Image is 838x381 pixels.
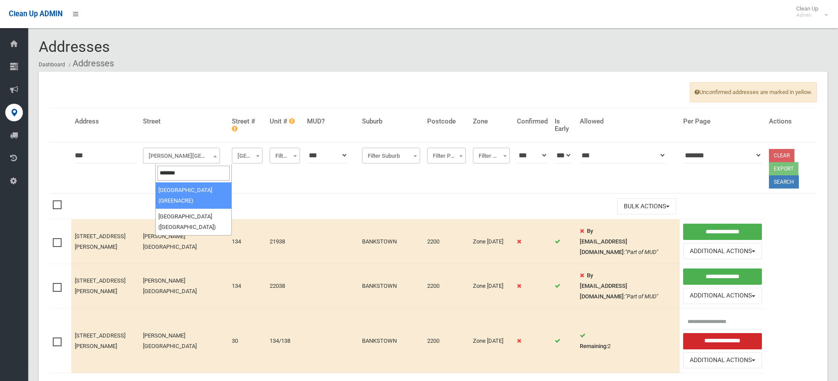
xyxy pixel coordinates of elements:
[145,150,217,162] span: Meredith Street (BANKSTOWN)
[359,264,424,309] td: BANKSTOWN
[228,219,266,264] td: 134
[234,150,260,162] span: Filter Street #
[690,82,817,102] span: Unconfirmed addresses are marked in yellow.
[272,150,298,162] span: Filter Unit #
[228,264,266,309] td: 134
[427,148,466,163] span: Filter Postcode
[66,55,114,72] li: Addresses
[39,38,110,55] span: Addresses
[9,10,62,18] span: Clean Up ADMIN
[473,148,509,163] span: Filter Zone
[683,243,762,259] button: Additional Actions
[769,149,794,162] a: Clear
[75,233,125,250] a: [STREET_ADDRESS][PERSON_NAME]
[473,118,509,125] h4: Zone
[683,288,762,304] button: Additional Actions
[359,219,424,264] td: BANKSTOWN
[625,249,658,255] em: "Part of MUD"
[424,219,469,264] td: 2200
[266,219,304,264] td: 21938
[362,148,420,163] span: Filter Suburb
[156,182,231,209] li: [GEOGRAPHIC_DATA] (GREENACRE)
[156,209,231,235] li: [GEOGRAPHIC_DATA] ([GEOGRAPHIC_DATA])
[475,150,507,162] span: Filter Zone
[139,264,228,309] td: [PERSON_NAME][GEOGRAPHIC_DATA]
[517,118,548,125] h4: Confirmed
[469,219,513,264] td: Zone [DATE]
[580,118,676,125] h4: Allowed
[769,162,798,175] button: Export
[143,148,220,163] span: Meredith Street (BANKSTOWN)
[580,272,627,300] strong: By [EMAIL_ADDRESS][DOMAIN_NAME]
[580,228,627,255] strong: By [EMAIL_ADDRESS][DOMAIN_NAME]
[232,148,263,163] span: Filter Street #
[796,12,818,18] small: Admin
[362,118,420,125] h4: Suburb
[359,308,424,373] td: BANKSTOWN
[576,264,679,309] td: :
[769,118,813,125] h4: Actions
[769,175,799,189] button: Search
[469,308,513,373] td: Zone [DATE]
[429,150,464,162] span: Filter Postcode
[625,293,658,300] em: "Part of MUD"
[424,264,469,309] td: 2200
[75,277,125,294] a: [STREET_ADDRESS][PERSON_NAME]
[683,352,762,369] button: Additional Actions
[39,62,65,68] a: Dashboard
[576,219,679,264] td: :
[580,343,607,349] strong: Remaining:
[232,118,263,132] h4: Street #
[576,308,679,373] td: 2
[139,308,228,373] td: [PERSON_NAME][GEOGRAPHIC_DATA]
[270,118,300,125] h4: Unit #
[270,148,300,163] span: Filter Unit #
[792,5,827,18] span: Clean Up
[143,118,224,125] h4: Street
[139,219,228,264] td: [PERSON_NAME][GEOGRAPHIC_DATA]
[427,118,466,125] h4: Postcode
[617,198,676,214] button: Bulk Actions
[266,264,304,309] td: 22038
[75,118,136,125] h4: Address
[555,118,573,132] h4: Is Early
[364,150,418,162] span: Filter Suburb
[683,118,762,125] h4: Per Page
[307,118,355,125] h4: MUD?
[75,332,125,349] a: [STREET_ADDRESS][PERSON_NAME]
[228,308,266,373] td: 30
[469,264,513,309] td: Zone [DATE]
[266,308,304,373] td: 134/138
[424,308,469,373] td: 2200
